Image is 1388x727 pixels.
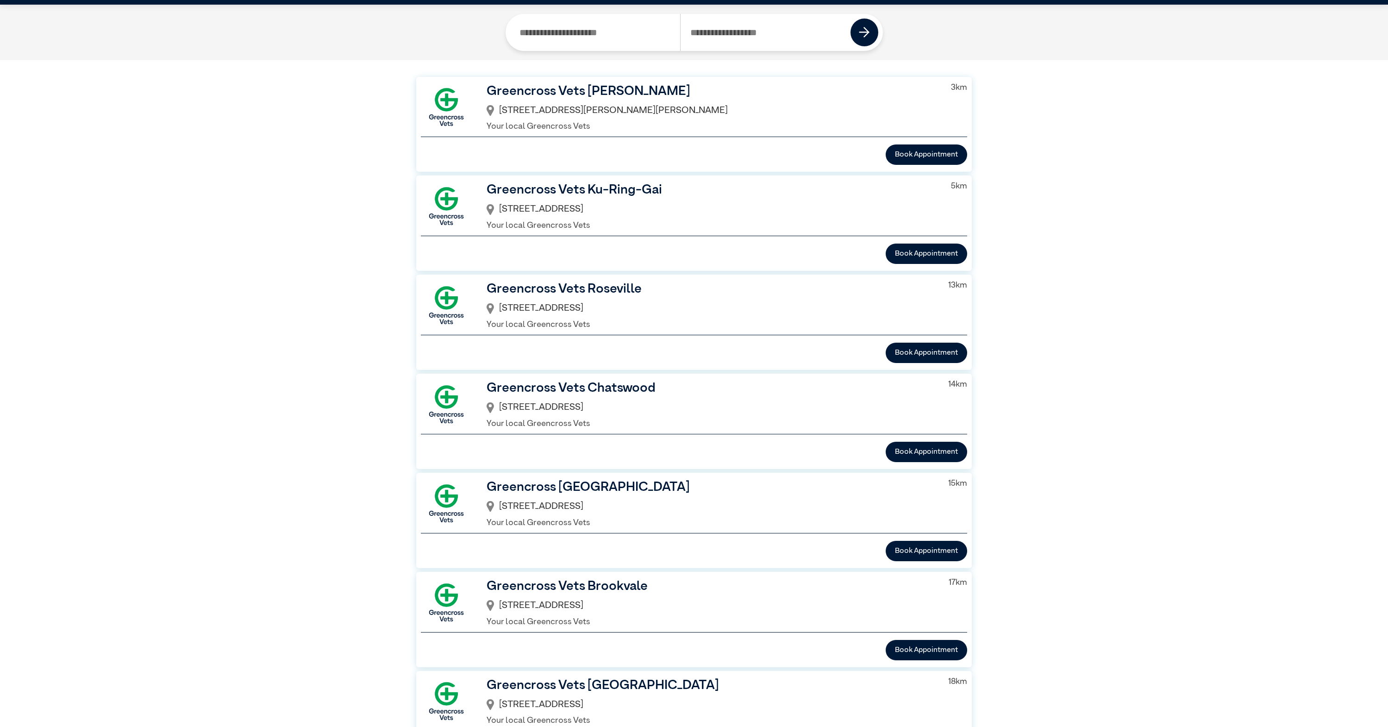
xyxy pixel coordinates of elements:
p: 5 km [951,180,967,193]
img: GX-Square.png [421,181,472,232]
img: GX-Square.png [421,577,472,628]
p: Your local Greencross Vets [487,418,933,430]
p: Your local Greencross Vets [487,714,933,727]
p: 13 km [948,279,967,292]
input: Search by Postcode [680,14,851,51]
h3: Greencross Vets Roseville [487,279,933,299]
div: [STREET_ADDRESS] [487,695,933,715]
img: GX-Square.png [421,478,472,529]
div: [STREET_ADDRESS][PERSON_NAME][PERSON_NAME] [487,101,936,121]
img: icon-right [859,27,870,38]
img: GX-Square.png [421,379,472,430]
div: [STREET_ADDRESS] [487,398,933,418]
h3: Greencross Vets [GEOGRAPHIC_DATA] [487,676,933,695]
p: 17 km [949,577,967,589]
img: GX-Square.png [421,280,472,331]
p: Your local Greencross Vets [487,616,934,628]
h3: Greencross Vets Brookvale [487,577,934,596]
div: [STREET_ADDRESS] [487,299,933,319]
button: Book Appointment [886,144,967,165]
p: Your local Greencross Vets [487,219,936,232]
button: Book Appointment [886,343,967,363]
input: Search by Clinic Name [510,14,681,51]
h3: Greencross [GEOGRAPHIC_DATA] [487,477,933,497]
div: [STREET_ADDRESS] [487,200,936,219]
div: [STREET_ADDRESS] [487,497,933,517]
p: Your local Greencross Vets [487,319,933,331]
p: 18 km [948,676,967,688]
p: Your local Greencross Vets [487,517,933,529]
div: [STREET_ADDRESS] [487,596,934,616]
img: GX-Square.png [421,81,472,132]
h3: Greencross Vets [PERSON_NAME] [487,81,936,101]
p: 3 km [951,81,967,94]
button: Book Appointment [886,541,967,561]
button: Book Appointment [886,442,967,462]
button: Book Appointment [886,244,967,264]
h3: Greencross Vets Ku-Ring-Gai [487,180,936,200]
h3: Greencross Vets Chatswood [487,378,933,398]
button: Book Appointment [886,640,967,660]
p: 15 km [948,477,967,490]
p: Your local Greencross Vets [487,120,936,133]
p: 14 km [948,378,967,391]
img: GX-Square.png [421,676,472,727]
